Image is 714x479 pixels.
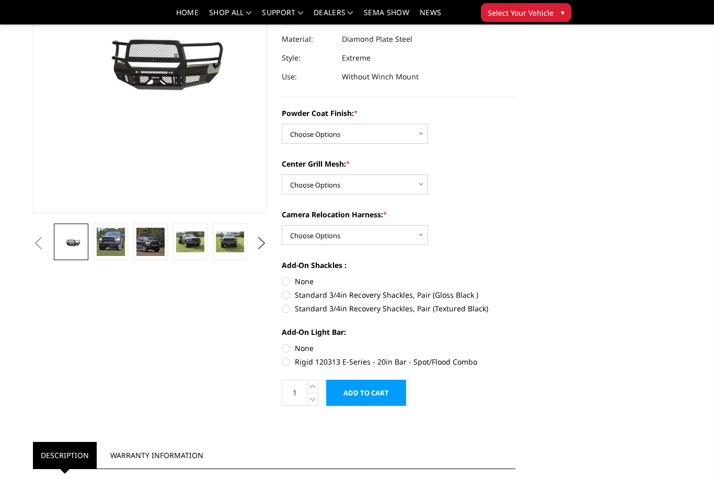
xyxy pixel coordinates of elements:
input: Add to Cart [326,380,406,406]
label: None [282,276,516,287]
label: Camera Relocation Harness: [282,209,516,220]
img: 2019-2025 Ram 2500-3500 - FT Series - Extreme Front Bumper [216,231,244,253]
dd: Diamond Plate Steel [342,30,412,49]
label: Standard 3/4in Recovery Shackles, Pair (Gloss Black ) [282,289,516,300]
span: Select Your Vehicle [488,7,554,18]
dd: Extreme [342,49,371,67]
img: 2019-2025 Ram 2500-3500 - FT Series - Extreme Front Bumper [97,228,125,256]
a: shop all [209,9,251,24]
a: Dealers [314,9,353,24]
label: None [282,343,516,354]
img: 2019-2025 Ram 2500-3500 - FT Series - Extreme Front Bumper [176,231,204,253]
img: 2019-2025 Ram 2500-3500 - FT Series - Extreme Front Bumper [136,228,165,256]
label: Add-On Light Bar: [282,326,516,337]
a: SEMA Show [364,9,409,24]
label: Powder Coat Finish: [282,108,516,119]
a: News [420,9,441,24]
a: Home [176,9,199,24]
button: Next [254,236,269,251]
button: Select Your Vehicle [481,3,571,22]
button: Previous [30,236,46,251]
a: Warranty Information [102,442,211,469]
dt: Material: [282,30,334,49]
span: ▾ [561,7,565,18]
a: Description [33,442,97,469]
label: Rigid 120313 E-Series - 20in Bar - Spot/Flood Combo [282,356,516,367]
a: Support [262,9,303,24]
dt: Style: [282,49,334,67]
dt: Use: [282,67,334,86]
label: Center Grill Mesh: [282,158,516,169]
label: Add-On Shackles : [282,260,516,271]
dd: Without Winch Mount [342,67,419,86]
label: Standard 3/4in Recovery Shackles, Pair (Textured Black) [282,303,516,314]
